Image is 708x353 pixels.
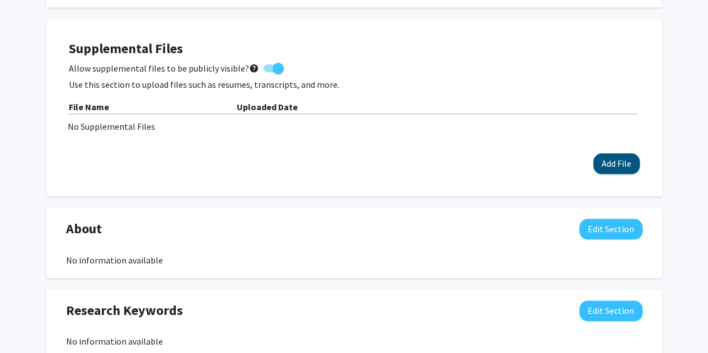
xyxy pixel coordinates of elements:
[579,219,643,239] button: Edit About
[593,153,640,174] button: Add File
[249,62,259,75] mat-icon: help
[579,300,643,321] button: Edit Research Keywords
[66,219,102,239] span: About
[69,78,640,91] p: Use this section to upload files such as resumes, transcripts, and more.
[66,300,183,321] span: Research Keywords
[237,101,298,112] b: Uploaded Date
[69,101,109,112] b: File Name
[66,253,643,267] div: No information available
[69,62,259,75] span: Allow supplemental files to be publicly visible?
[66,335,643,348] div: No information available
[68,120,641,133] div: No Supplemental Files
[69,41,640,57] h4: Supplemental Files
[8,303,48,345] iframe: Chat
